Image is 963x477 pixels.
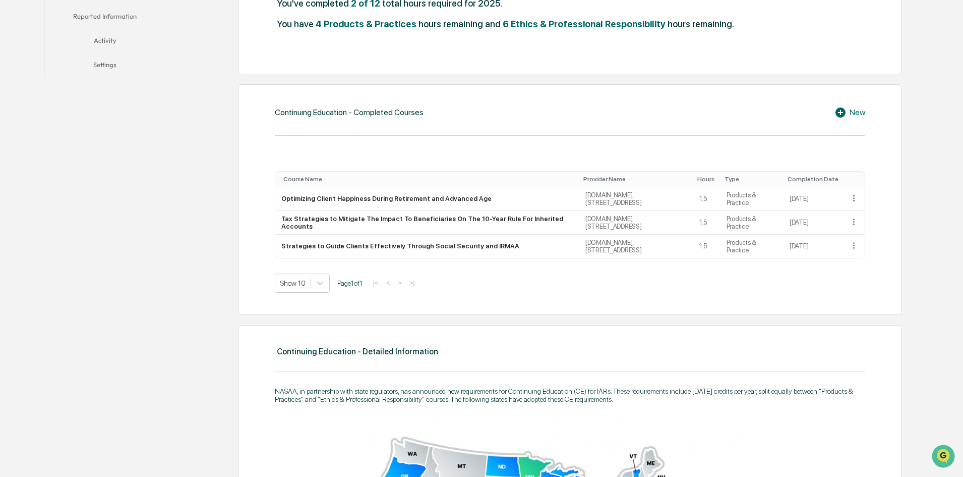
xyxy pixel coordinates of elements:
[275,387,865,403] div: NASAA, in partnership with state regulators, has announced new requirements for Continuing Educat...
[851,176,861,183] div: Toggle SortBy
[44,55,165,79] button: Settings
[69,123,129,141] a: 🗄️Attestations
[931,444,958,471] iframe: Open customer support
[316,19,416,29] span: 4 Products & Practices
[418,19,501,29] span: hours remaining and
[784,211,843,235] td: [DATE]
[788,176,839,183] div: Toggle SortBy
[370,279,382,287] button: |<
[20,127,65,137] span: Preclearance
[579,235,693,258] td: [DOMAIN_NAME], [STREET_ADDRESS]
[34,87,128,95] div: We're available if you need us!
[784,235,843,258] td: [DATE]
[383,279,393,287] button: <
[6,123,69,141] a: 🖐️Preclearance
[20,146,64,156] span: Data Lookup
[10,77,28,95] img: 1746055101610-c473b297-6a78-478c-a979-82029cc54cd1
[693,235,720,258] td: 1.5
[171,80,184,92] button: Start new chat
[697,176,716,183] div: Toggle SortBy
[720,187,784,211] td: Products & Practice
[275,235,579,258] td: Strategies to Guide Clients Effectively Through Social Security and IRMAA
[277,19,314,29] span: You have
[100,171,122,179] span: Pylon
[10,21,184,37] p: How can we help?
[720,211,784,235] td: Products & Practice
[10,147,18,155] div: 🔎
[337,279,363,287] span: Page 1 of 1
[693,211,720,235] td: 1.5
[275,108,424,117] div: Continuing Education - Completed Courses
[693,187,720,211] td: 1.5
[579,211,693,235] td: [DOMAIN_NAME], [STREET_ADDRESS]
[275,187,579,211] td: Optimizing Client Happiness During Retirement and Advanced Age
[406,279,417,287] button: >|
[71,171,122,179] a: Powered byPylon
[44,30,165,55] button: Activity
[579,187,693,211] td: [DOMAIN_NAME], [STREET_ADDRESS]
[720,235,784,258] td: Products & Practice
[275,211,579,235] td: Tax Strategies to Mitigate The Impact To Beneficiaries On The 10-Year Rule For Inherited Accounts
[283,176,575,183] div: Toggle SortBy
[395,279,405,287] button: >
[10,128,18,136] div: 🖐️
[34,77,165,87] div: Start new chat
[83,127,125,137] span: Attestations
[73,128,81,136] div: 🗄️
[583,176,689,183] div: Toggle SortBy
[503,19,666,29] span: 6 Ethics & Professional Responsibility
[784,187,843,211] td: [DATE]
[725,176,779,183] div: Toggle SortBy
[834,107,865,119] div: New
[6,142,68,161] a: 🔎Data Lookup
[277,347,438,356] div: Continuing Education - Detailed Information
[44,6,165,30] button: Reported Information
[668,19,734,29] span: hours remaining.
